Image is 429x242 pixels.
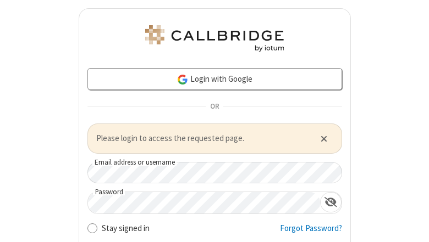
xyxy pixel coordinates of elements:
div: Show password [320,192,342,212]
span: OR [206,99,223,115]
span: Please login to access the requested page. [96,132,307,145]
img: Astra [143,25,286,52]
label: Stay signed in [102,222,150,235]
input: Email address or username [87,162,342,183]
button: Close alert [315,130,333,147]
a: Login with Google [87,68,342,90]
img: google-icon.png [177,74,189,86]
input: Password [88,192,320,213]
